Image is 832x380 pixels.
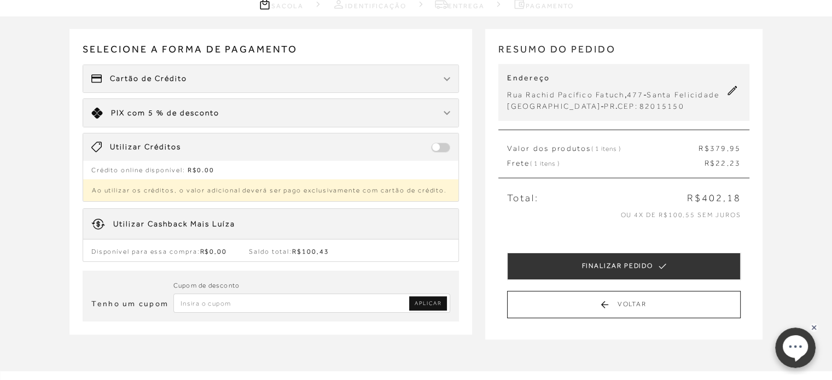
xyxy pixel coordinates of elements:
span: Disponível para essa compra: [91,248,227,255]
span: 22 [715,159,726,167]
span: Selecione a forma de pagamento [83,42,459,65]
div: , - [507,89,719,101]
span: ,23 [727,159,741,167]
span: 82015150 [639,102,684,110]
span: com 5 % de desconto [127,108,219,117]
span: 379 [710,144,727,153]
span: Utilizar Créditos [110,142,181,153]
span: R$100,43 [292,248,329,255]
span: PIX [111,108,125,117]
span: ou 4x de R$100,55 sem juros [620,211,741,219]
label: Cupom de desconto [173,280,240,291]
span: Total: [507,191,538,205]
span: Crédito online disponível: [91,166,185,174]
h3: Tenho um cupom [91,299,168,309]
span: CEP: [618,102,638,110]
p: Ao utilizar os créditos, o valor adicional deverá ser pago exclusivamente com cartão de crédito. [83,179,459,201]
span: [GEOGRAPHIC_DATA] [507,102,601,110]
img: chevron [444,111,450,115]
img: chevron [444,77,450,81]
p: Endereço [507,73,719,84]
span: Saldo total: [249,248,329,255]
div: Utilizar Cashback Mais Luíza [113,219,235,230]
div: - . [507,101,719,112]
h2: RESUMO DO PEDIDO [498,42,749,65]
button: Voltar [507,291,741,318]
span: Valor dos produtos [507,143,620,154]
span: ( 1 itens ) [530,160,559,167]
span: 477 [627,90,644,99]
span: Santa Felicidade [647,90,719,99]
span: R$0,00 [200,248,228,255]
span: ( 1 itens ) [591,145,621,153]
span: R$402,18 [687,191,741,205]
a: Aplicar Código [409,296,447,311]
span: R$ [705,159,715,167]
input: Inserir Código da Promoção [173,294,451,313]
span: APLICAR [415,300,441,307]
span: Cartão de Crédito [110,73,187,84]
span: R$ [699,144,709,153]
span: PR [604,102,615,110]
span: Rua Rachid Pacífico Fatuch [507,90,624,99]
button: FINALIZAR PEDIDO [507,253,741,280]
span: Frete [507,158,559,169]
span: ,95 [727,144,741,153]
span: R$0.00 [188,166,215,174]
